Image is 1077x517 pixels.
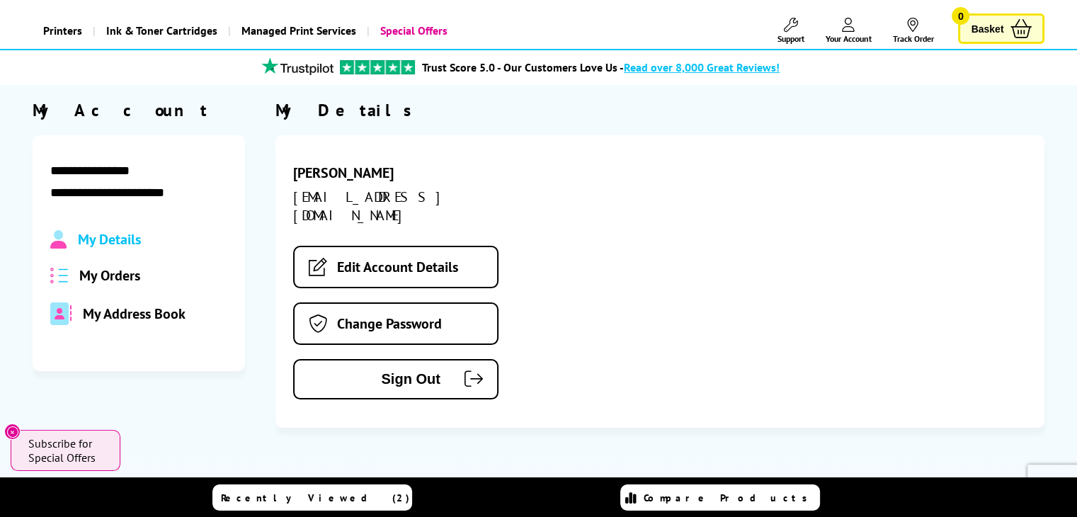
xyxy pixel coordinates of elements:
a: Track Order [892,18,933,44]
img: trustpilot rating [340,60,415,74]
span: Recently Viewed (2) [221,492,410,504]
span: Sign Out [316,371,440,387]
a: Special Offers [367,13,458,49]
span: Subscribe for Special Offers [28,436,106,465]
span: Your Account [825,33,871,44]
a: Recently Viewed (2) [212,484,412,511]
a: Compare Products [620,484,820,511]
span: My Address Book [83,305,186,323]
span: My Orders [79,266,140,285]
a: Ink & Toner Cartridges [93,13,228,49]
a: Managed Print Services [228,13,367,49]
span: Compare Products [644,492,815,504]
a: Trust Score 5.0 - Our Customers Love Us -Read over 8,000 Great Reviews! [422,60,780,74]
img: Profile.svg [50,230,67,249]
img: all-order.svg [50,268,69,284]
a: Basket 0 [958,13,1044,44]
h2: Why buy from us? [33,474,1045,496]
span: My Details [78,230,141,249]
div: [PERSON_NAME] [293,164,535,182]
div: My Details [275,99,1045,121]
div: My Account [33,99,245,121]
button: Sign Out [293,359,498,399]
span: Support [777,33,804,44]
div: [EMAIL_ADDRESS][DOMAIN_NAME] [293,188,535,225]
img: address-book-duotone-solid.svg [50,302,72,325]
img: trustpilot rating [255,57,340,75]
span: 0 [952,7,969,25]
a: Support [777,18,804,44]
a: Your Account [825,18,871,44]
button: Close [4,424,21,440]
a: Printers [33,13,93,49]
a: Edit Account Details [293,246,498,288]
span: Basket [971,19,1003,38]
span: Ink & Toner Cartridges [106,13,217,49]
span: Read over 8,000 Great Reviews! [624,60,780,74]
a: Change Password [293,302,498,345]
